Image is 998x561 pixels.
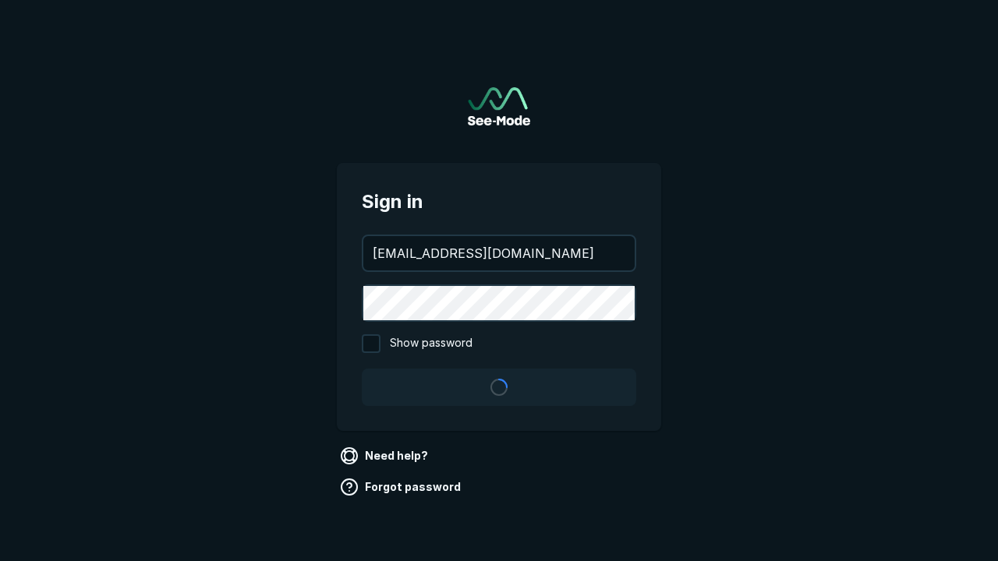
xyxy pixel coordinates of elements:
img: See-Mode Logo [468,87,530,125]
a: Go to sign in [468,87,530,125]
a: Forgot password [337,475,467,499]
a: Need help? [337,443,434,468]
span: Show password [390,334,472,353]
span: Sign in [362,188,636,216]
input: your@email.com [363,236,635,270]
